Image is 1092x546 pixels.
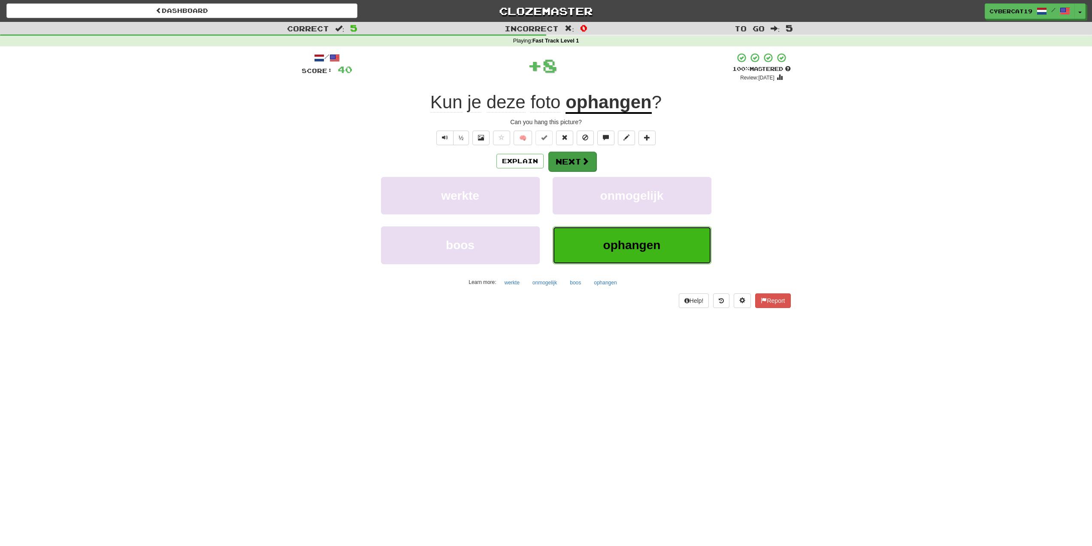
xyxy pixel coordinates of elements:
[577,131,594,145] button: Ignore sentence (alt+i)
[553,226,711,264] button: ophangen
[530,92,560,113] span: foto
[514,131,532,145] button: 🧠
[302,52,352,63] div: /
[335,25,345,32] span: :
[436,131,454,145] button: Play sentence audio (ctl+space)
[496,154,544,168] button: Explain
[1051,7,1056,13] span: /
[679,293,709,308] button: Help!
[505,24,559,33] span: Incorrect
[740,75,774,81] small: Review: [DATE]
[755,293,790,308] button: Report
[556,131,573,145] button: Reset to 0% Mastered (alt+r)
[302,67,333,74] span: Score:
[381,226,540,264] button: boos
[566,92,652,114] u: ophangen
[472,131,490,145] button: Show image (alt+x)
[597,131,614,145] button: Discuss sentence (alt+u)
[6,3,357,18] a: Dashboard
[786,23,793,33] span: 5
[302,118,791,126] div: Can you hang this picture?
[453,131,469,145] button: ½
[652,92,662,112] span: ?
[441,189,479,202] span: werkte
[535,131,553,145] button: Set this sentence to 100% Mastered (alt+m)
[528,276,562,289] button: onmogelijk
[713,293,729,308] button: Round history (alt+y)
[350,23,357,33] span: 5
[370,3,721,18] a: Clozemaster
[467,92,481,113] span: je
[600,189,664,202] span: onmogelijk
[989,7,1032,15] span: cybercat19
[589,276,621,289] button: ophangen
[603,238,661,252] span: ophangen
[771,25,780,32] span: :
[542,55,557,76] span: 8
[735,24,765,33] span: To go
[732,65,791,73] div: Mastered
[580,23,587,33] span: 0
[565,276,586,289] button: boos
[430,92,463,113] span: Kun
[618,131,635,145] button: Edit sentence (alt+d)
[732,65,750,72] span: 100 %
[487,92,526,113] span: deze
[446,238,475,252] span: boos
[499,276,524,289] button: werkte
[435,131,469,145] div: Text-to-speech controls
[287,24,329,33] span: Correct
[638,131,656,145] button: Add to collection (alt+a)
[985,3,1075,19] a: cybercat19 /
[565,25,574,32] span: :
[548,152,596,171] button: Next
[381,177,540,214] button: werkte
[338,64,352,75] span: 40
[469,279,496,285] small: Learn more:
[553,177,711,214] button: onmogelijk
[532,38,579,44] strong: Fast Track Level 1
[527,52,542,78] span: +
[493,131,510,145] button: Favorite sentence (alt+f)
